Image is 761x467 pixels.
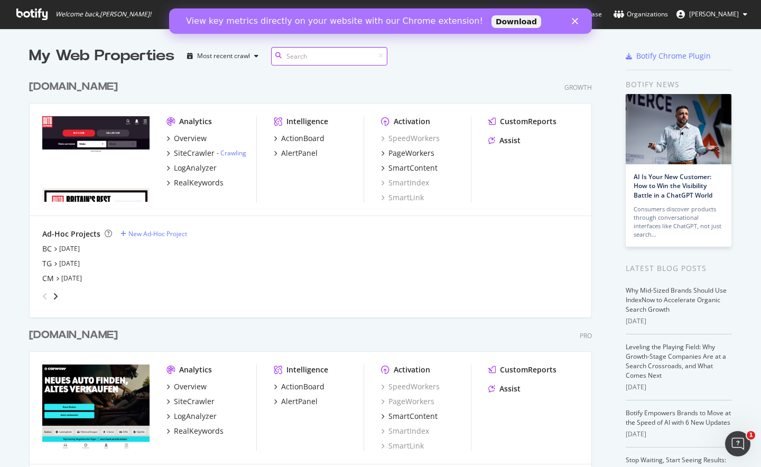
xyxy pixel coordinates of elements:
[169,8,592,34] iframe: Intercom live chat bannière
[274,381,324,392] a: ActionBoard
[174,163,217,173] div: LogAnalyzer
[197,53,250,59] div: Most recent crawl
[281,396,318,407] div: AlertPanel
[488,365,556,375] a: CustomReports
[286,365,328,375] div: Intelligence
[179,365,212,375] div: Analytics
[381,178,429,188] a: SmartIndex
[626,408,731,427] a: Botify Empowers Brands to Move at the Speed of AI with 6 New Updates
[500,116,556,127] div: CustomReports
[636,51,711,61] div: Botify Chrome Plugin
[174,133,207,144] div: Overview
[626,342,726,380] a: Leveling the Playing Field: Why Growth-Stage Companies Are at a Search Crossroads, and What Comes...
[179,116,212,127] div: Analytics
[488,384,521,394] a: Assist
[128,229,187,238] div: New Ad-Hoc Project
[42,273,54,284] a: CM
[381,133,440,144] a: SpeedWorkers
[403,10,413,16] div: Fermer
[388,411,438,422] div: SmartContent
[274,148,318,158] a: AlertPanel
[59,259,80,268] a: [DATE]
[626,286,727,314] a: Why Mid-Sized Brands Should Use IndexNow to Accelerate Organic Search Growth
[271,47,387,66] input: Search
[174,381,207,392] div: Overview
[183,48,263,64] button: Most recent crawl
[29,328,118,343] div: [DOMAIN_NAME]
[388,163,438,173] div: SmartContent
[174,396,215,407] div: SiteCrawler
[42,365,150,450] img: www.carwow.de
[38,288,52,305] div: angle-left
[29,45,174,67] div: My Web Properties
[394,365,430,375] div: Activation
[281,133,324,144] div: ActionBoard
[174,411,217,422] div: LogAnalyzer
[381,163,438,173] a: SmartContent
[626,79,732,90] div: Botify news
[381,426,429,436] a: SmartIndex
[274,396,318,407] a: AlertPanel
[166,411,217,422] a: LogAnalyzer
[42,244,52,254] a: BC
[626,382,732,392] div: [DATE]
[286,116,328,127] div: Intelligence
[381,396,434,407] a: PageWorkers
[42,116,150,202] img: www.autoexpress.co.uk
[29,328,122,343] a: [DOMAIN_NAME]
[626,263,732,274] div: Latest Blog Posts
[634,205,723,239] div: Consumers discover products through conversational interfaces like ChatGPT, not just search…
[626,51,711,61] a: Botify Chrome Plugin
[488,116,556,127] a: CustomReports
[626,316,732,326] div: [DATE]
[381,441,424,451] a: SmartLink
[381,381,440,392] a: SpeedWorkers
[166,426,224,436] a: RealKeywords
[166,178,224,188] a: RealKeywords
[668,6,756,23] button: [PERSON_NAME]
[59,244,80,253] a: [DATE]
[217,148,246,157] div: -
[220,148,246,157] a: Crawling
[29,79,122,95] a: [DOMAIN_NAME]
[689,10,739,18] span: Juan Vargas
[29,79,118,95] div: [DOMAIN_NAME]
[747,431,755,440] span: 1
[166,133,207,144] a: Overview
[634,172,712,199] a: AI Is Your New Customer: How to Win the Visibility Battle in a ChatGPT World
[120,229,187,238] a: New Ad-Hoc Project
[42,258,52,269] a: TG
[166,381,207,392] a: Overview
[174,426,224,436] div: RealKeywords
[174,148,215,158] div: SiteCrawler
[564,83,592,92] div: Growth
[52,291,59,302] div: angle-right
[42,229,100,239] div: Ad-Hoc Projects
[626,429,732,439] div: [DATE]
[281,381,324,392] div: ActionBoard
[499,384,521,394] div: Assist
[394,116,430,127] div: Activation
[61,274,82,283] a: [DATE]
[499,135,521,146] div: Assist
[281,148,318,158] div: AlertPanel
[614,9,668,20] div: Organizations
[725,431,750,456] iframe: Intercom live chat
[381,192,424,203] a: SmartLink
[580,331,592,340] div: Pro
[166,163,217,173] a: LogAnalyzer
[381,148,434,158] a: PageWorkers
[166,396,215,407] a: SiteCrawler
[166,148,246,158] a: SiteCrawler- Crawling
